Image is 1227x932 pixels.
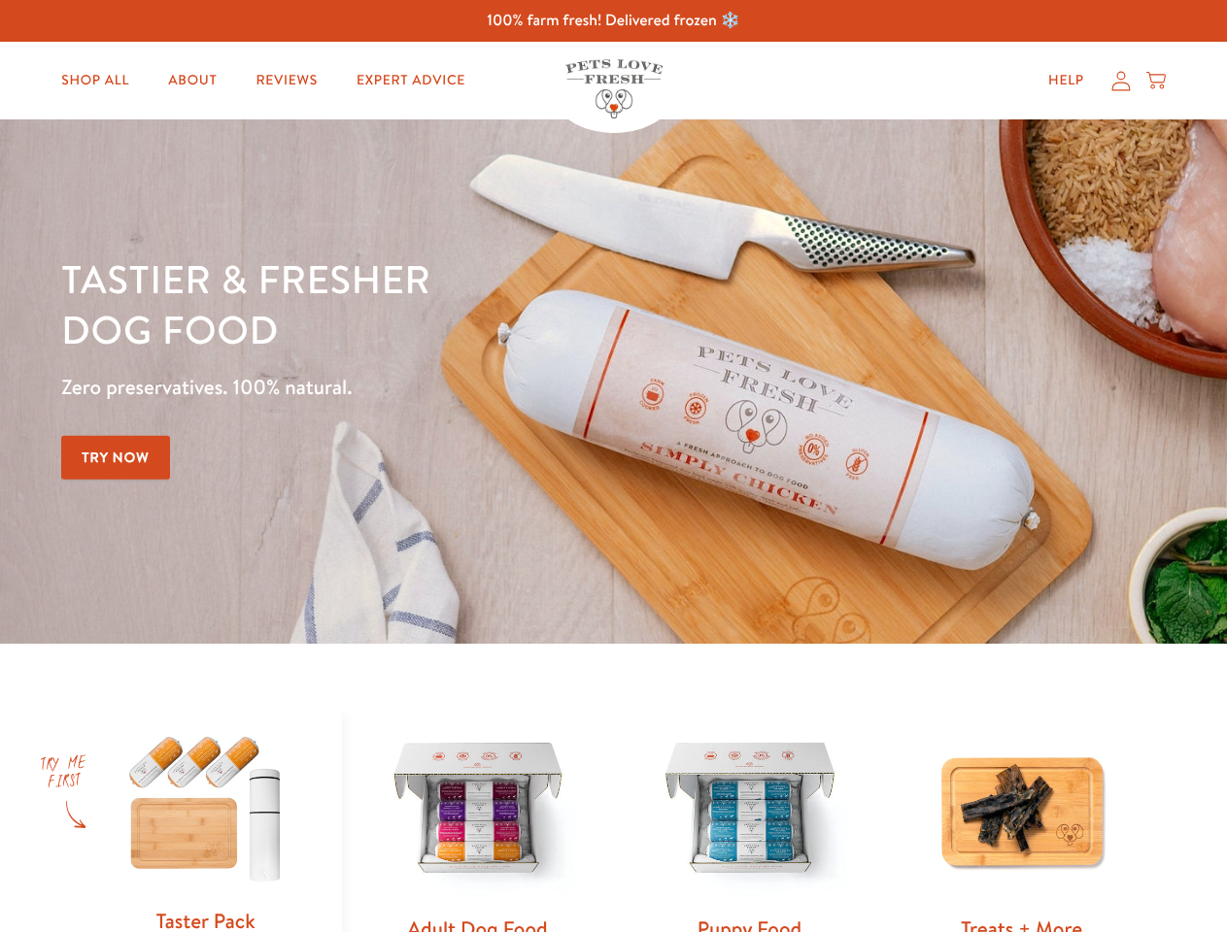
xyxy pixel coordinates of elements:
a: Reviews [240,61,332,100]
a: Shop All [46,61,145,100]
a: Help [1033,61,1100,100]
p: Zero preservatives. 100% natural. [61,370,798,405]
h1: Tastier & fresher dog food [61,253,798,354]
a: About [153,61,232,100]
img: Pets Love Fresh [565,59,663,118]
a: Try Now [61,436,170,480]
a: Expert Advice [341,61,481,100]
